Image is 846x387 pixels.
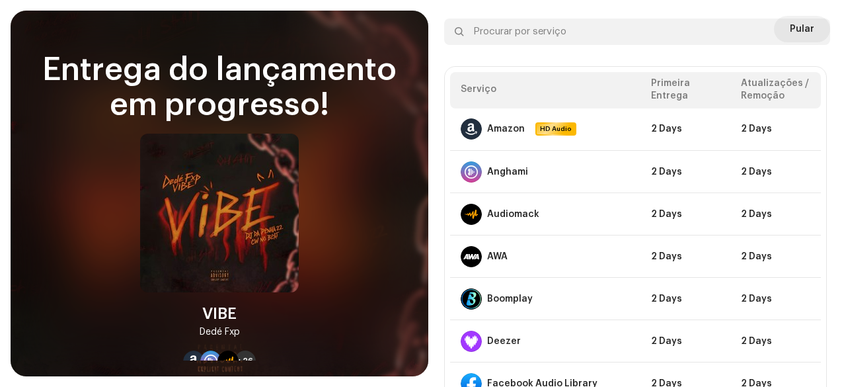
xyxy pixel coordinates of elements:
button: Pular [774,16,830,42]
input: Procurar por serviço [444,19,830,45]
th: Primeira Entrega [640,72,730,108]
td: 2 Days [730,320,821,363]
div: Anghami [487,167,528,177]
td: 2 Days [640,193,730,236]
div: Deezer [487,336,521,347]
img: 5a7c1e8e-494a-4835-b4ba-65ffd1a6f691 [140,134,299,292]
td: 2 Days [730,151,821,193]
div: Audiomack [487,209,539,220]
td: 2 Days [640,278,730,320]
td: 2 Days [730,236,821,278]
div: Entrega do lançamento em progresso! [26,53,412,123]
th: Serviço [450,72,640,108]
td: 2 Days [640,236,730,278]
th: Atualizações / Remoção [730,72,821,108]
td: 2 Days [730,193,821,236]
div: Dedé Fxp [200,324,240,340]
div: VIBE [202,303,237,324]
span: HD Audio [537,124,575,134]
span: +26 [237,356,253,366]
div: AWA [487,251,508,262]
div: Boomplay [487,294,533,304]
td: 2 Days [640,320,730,363]
td: 2 Days [640,108,730,151]
span: Pular [790,16,814,42]
div: Amazon [487,124,525,134]
td: 2 Days [640,151,730,193]
td: 2 Days [730,108,821,151]
td: 2 Days [730,278,821,320]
